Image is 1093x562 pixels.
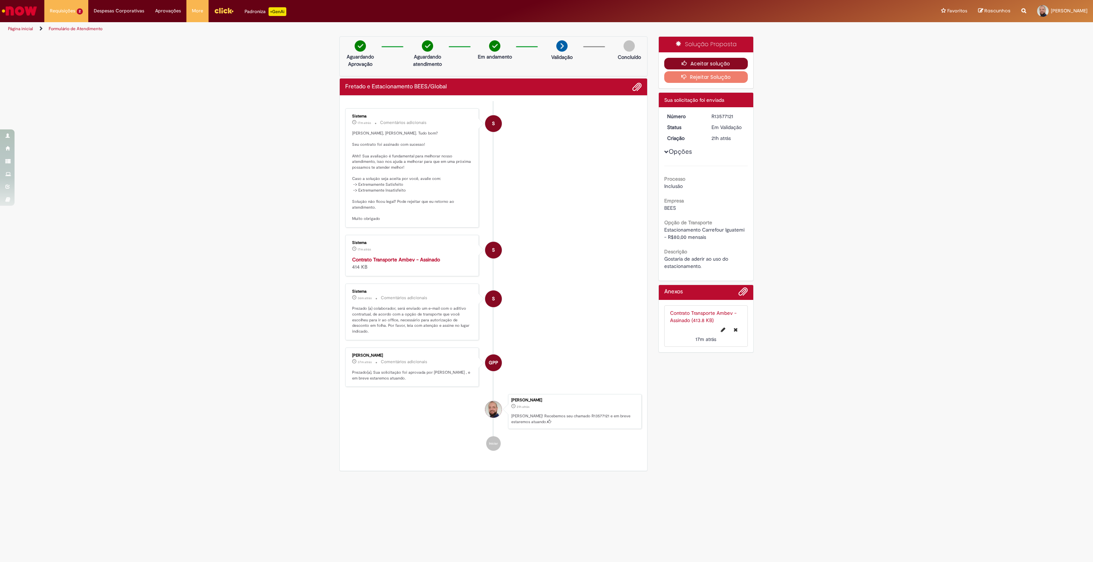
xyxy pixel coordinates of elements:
dt: Criação [662,135,706,142]
ul: Trilhas de página [5,22,723,36]
span: Estacionamento Carrefour Iguatemi - R$80,00 mensais [664,226,746,240]
time: 29/09/2025 14:09:20 [517,405,529,409]
span: More [192,7,203,15]
a: Formulário de Atendimento [49,26,102,32]
dt: Status [662,124,706,131]
p: Validação [551,53,573,61]
span: Despesas Corporativas [94,7,144,15]
div: 414 KB [352,256,473,270]
span: S [492,241,495,259]
div: Sistema [352,241,473,245]
time: 30/09/2025 10:48:54 [358,247,371,252]
button: Adicionar anexos [738,287,748,300]
span: 36m atrás [358,296,372,300]
img: check-circle-green.png [422,40,433,52]
div: [PERSON_NAME] [352,353,473,358]
span: 17m atrás [358,247,371,252]
span: Aprovações [155,7,181,15]
div: 29/09/2025 14:09:20 [711,135,745,142]
p: Em andamento [478,53,512,60]
span: Inclusão [664,183,683,189]
a: Página inicial [8,26,33,32]
small: Comentários adicionais [380,120,427,126]
b: Empresa [664,197,684,204]
dt: Número [662,113,706,120]
button: Aceitar solução [664,58,748,69]
div: Sistema [352,289,473,294]
span: GPP [489,354,498,372]
span: 17m atrás [695,336,716,342]
div: System [485,290,502,307]
p: Aguardando atendimento [410,53,445,68]
a: Contrato Transporte Ambev - Assinado (413.8 KB) [670,310,737,324]
span: 21h atrás [711,135,731,141]
li: Ricardo Falcades [345,394,642,429]
span: S [492,290,495,308]
span: [PERSON_NAME] [1051,8,1088,14]
div: Em Validação [711,124,745,131]
div: System [485,115,502,132]
span: Rascunhos [984,7,1011,14]
div: Ricardo Falcades [485,401,502,418]
img: img-circle-grey.png [624,40,635,52]
ul: Histórico de tíquete [345,101,642,458]
img: check-circle-green.png [355,40,366,52]
span: 37m atrás [358,360,372,364]
time: 29/09/2025 14:09:20 [711,135,731,141]
div: Sistema [485,242,502,258]
time: 30/09/2025 10:29:39 [358,296,372,300]
span: 17m atrás [358,121,371,125]
span: Gostaria de aderir ao uso do estacionamento. [664,256,730,269]
p: [PERSON_NAME]! Recebemos seu chamado R13577121 e em breve estaremos atuando. [511,413,638,425]
button: Excluir Contrato Transporte Ambev - Assinado [729,324,742,336]
b: Opção de Transporte [664,219,712,226]
a: Rascunhos [978,8,1011,15]
h2: Fretado e Estacionamento BEES/Global Histórico de tíquete [345,84,447,90]
b: Processo [664,176,685,182]
span: Requisições [50,7,75,15]
small: Comentários adicionais [381,295,427,301]
p: Aguardando Aprovação [343,53,378,68]
b: Descrição [664,248,687,255]
img: click_logo_yellow_360x200.png [214,5,234,16]
button: Adicionar anexos [632,82,642,92]
div: Sistema [352,114,473,119]
time: 30/09/2025 10:48:54 [358,121,371,125]
time: 30/09/2025 10:48:54 [695,336,716,342]
div: Padroniza [245,7,286,16]
img: check-circle-green.png [489,40,500,52]
span: 2 [77,8,83,15]
p: Prezado(a), Sua solicitação foi aprovada por [PERSON_NAME] , e em breve estaremos atuando. [352,370,473,381]
div: Geraldo Paulo Pinheiro Mendes [485,354,502,371]
img: arrow-next.png [556,40,568,52]
img: ServiceNow [1,4,38,18]
button: Editar nome de arquivo Contrato Transporte Ambev - Assinado [717,324,730,336]
span: 21h atrás [517,405,529,409]
time: 30/09/2025 10:29:31 [358,360,372,364]
button: Rejeitar Solução [664,71,748,83]
p: [PERSON_NAME], [PERSON_NAME]. Tudo bom? Seu contrato foi assinado com sucesso! Ahh!! Sua avaliaçã... [352,131,473,222]
a: Contrato Transporte Ambev - Assinado [352,256,440,263]
span: BEES [664,205,676,211]
p: +GenAi [269,7,286,16]
p: Prezado (a) colaborador, será enviado um e-mail com o aditivo contratual, de acordo com a opção d... [352,306,473,334]
small: Comentários adicionais [381,359,427,365]
div: Solução Proposta [659,37,754,52]
p: Concluído [618,53,641,61]
div: R13577121 [711,113,745,120]
span: Favoritos [947,7,967,15]
span: Sua solicitação foi enviada [664,97,724,103]
div: [PERSON_NAME] [511,398,638,402]
h2: Anexos [664,289,683,295]
span: S [492,115,495,132]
